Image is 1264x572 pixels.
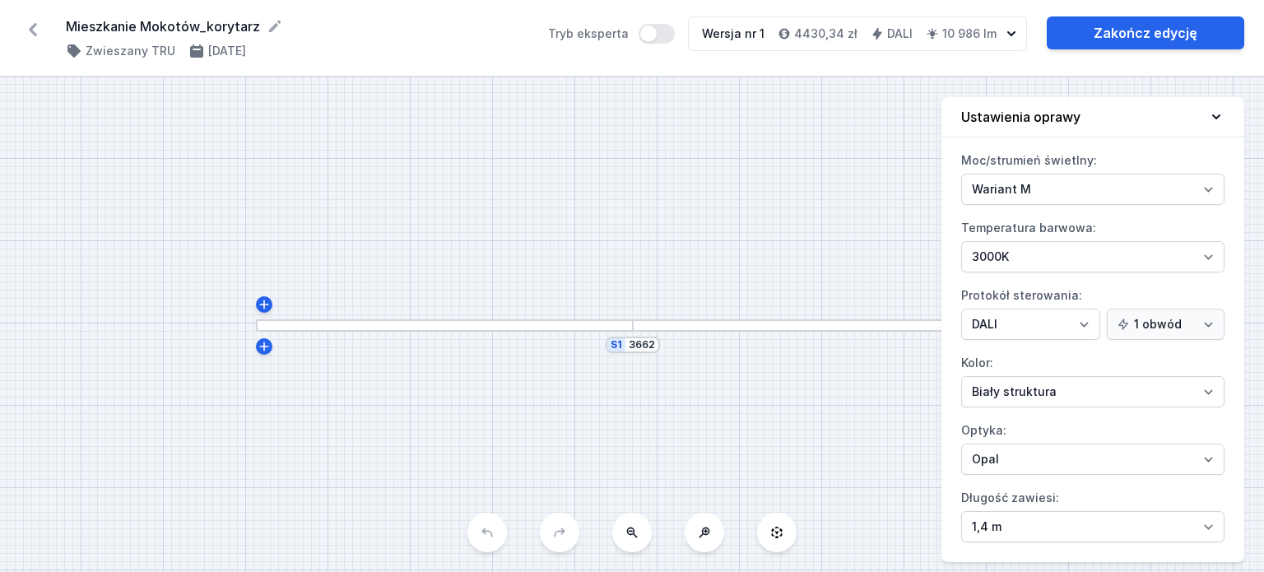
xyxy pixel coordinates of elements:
[961,107,1080,127] h4: Ustawienia oprawy
[548,24,675,44] label: Tryb eksperta
[629,338,655,351] input: Wymiar [mm]
[887,26,913,42] h4: DALI
[66,16,528,36] form: Mieszkanie Mokotów_korytarz
[639,24,675,44] button: Tryb eksperta
[1047,16,1244,49] a: Zakończ edycję
[86,43,175,59] h4: Zwieszany TRU
[961,147,1224,205] label: Moc/strumień świetlny:
[961,215,1224,272] label: Temperatura barwowa:
[961,511,1224,542] select: Długość zawiesi:
[961,174,1224,205] select: Moc/strumień świetlny:
[961,350,1224,407] label: Kolor:
[267,18,283,35] button: Edytuj nazwę projektu
[961,309,1100,340] select: Protokół sterowania:
[942,26,997,42] h4: 10 986 lm
[961,485,1224,542] label: Długość zawiesi:
[961,417,1224,475] label: Optyka:
[688,16,1027,51] button: Wersja nr 14430,34 złDALI10 986 lm
[208,43,246,59] h4: [DATE]
[1107,309,1224,340] select: Protokół sterowania:
[961,241,1224,272] select: Temperatura barwowa:
[961,444,1224,475] select: Optyka:
[941,97,1244,137] button: Ustawienia oprawy
[794,26,857,42] h4: 4430,34 zł
[702,26,764,42] div: Wersja nr 1
[961,376,1224,407] select: Kolor:
[961,282,1224,340] label: Protokół sterowania:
